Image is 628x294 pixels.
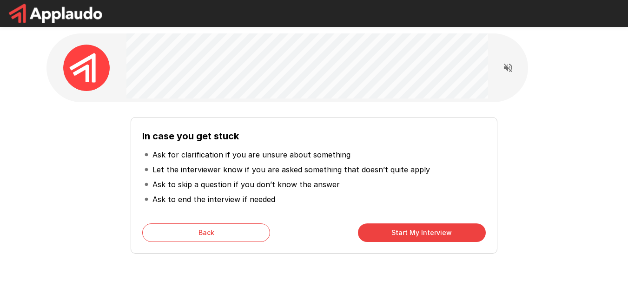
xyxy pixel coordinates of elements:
[358,223,486,242] button: Start My Interview
[152,179,340,190] p: Ask to skip a question if you don’t know the answer
[142,223,270,242] button: Back
[499,59,517,77] button: Read questions aloud
[152,164,430,175] p: Let the interviewer know if you are asked something that doesn’t quite apply
[152,149,350,160] p: Ask for clarification if you are unsure about something
[142,131,239,142] b: In case you get stuck
[152,194,275,205] p: Ask to end the interview if needed
[63,45,110,91] img: applaudo_avatar.png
